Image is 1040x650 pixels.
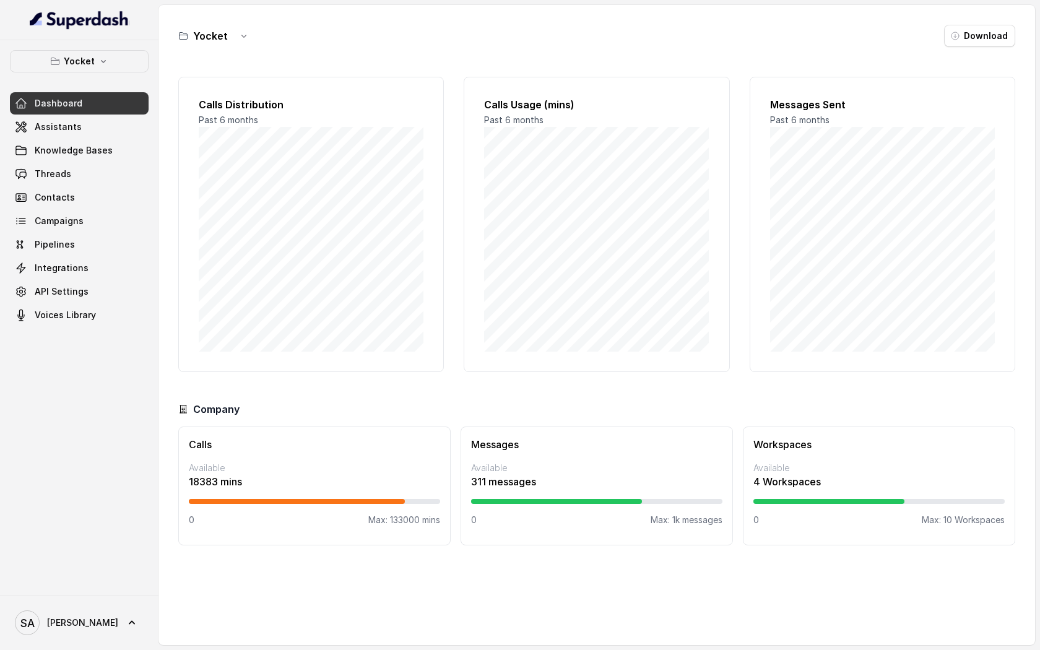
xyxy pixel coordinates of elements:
p: 18383 mins [189,474,440,489]
p: 311 messages [471,474,722,489]
a: Pipelines [10,233,149,256]
span: Integrations [35,262,89,274]
a: Integrations [10,257,149,279]
a: Contacts [10,186,149,209]
a: Threads [10,163,149,185]
p: Available [471,462,722,474]
a: Dashboard [10,92,149,115]
p: 0 [471,514,477,526]
text: SA [20,617,35,630]
span: Assistants [35,121,82,133]
span: Past 6 months [199,115,258,125]
p: 0 [753,514,759,526]
span: Dashboard [35,97,82,110]
p: Max: 10 Workspaces [922,514,1005,526]
img: light.svg [30,10,129,30]
span: [PERSON_NAME] [47,617,118,629]
span: Contacts [35,191,75,204]
h3: Calls [189,437,440,452]
a: Voices Library [10,304,149,326]
h3: Company [193,402,240,417]
a: Knowledge Bases [10,139,149,162]
h2: Calls Distribution [199,97,423,112]
span: Pipelines [35,238,75,251]
p: Yocket [64,54,95,69]
span: Knowledge Bases [35,144,113,157]
a: Assistants [10,116,149,138]
h3: Messages [471,437,722,452]
h3: Yocket [193,28,228,43]
button: Download [944,25,1015,47]
a: [PERSON_NAME] [10,605,149,640]
h2: Calls Usage (mins) [484,97,709,112]
p: Max: 133000 mins [368,514,440,526]
p: 4 Workspaces [753,474,1005,489]
span: Voices Library [35,309,96,321]
h3: Workspaces [753,437,1005,452]
span: Campaigns [35,215,84,227]
p: 0 [189,514,194,526]
span: Past 6 months [770,115,830,125]
a: API Settings [10,280,149,303]
p: Available [753,462,1005,474]
h2: Messages Sent [770,97,995,112]
span: Past 6 months [484,115,544,125]
span: Threads [35,168,71,180]
a: Campaigns [10,210,149,232]
p: Max: 1k messages [651,514,722,526]
button: Yocket [10,50,149,72]
p: Available [189,462,440,474]
span: API Settings [35,285,89,298]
